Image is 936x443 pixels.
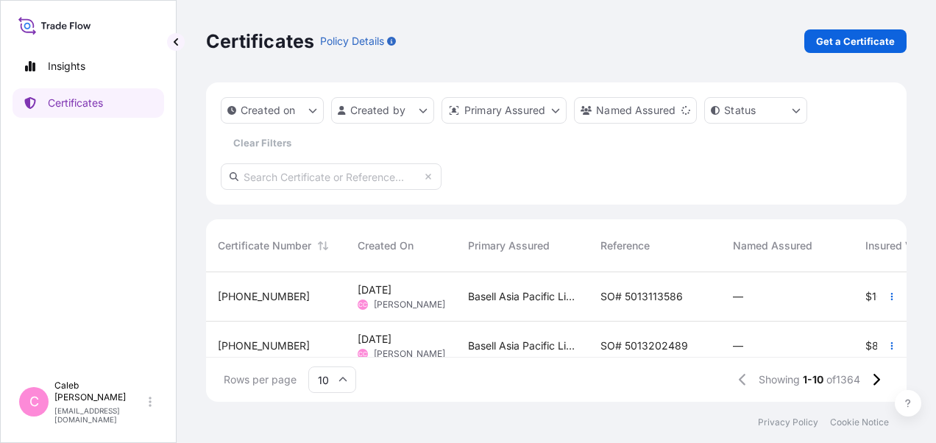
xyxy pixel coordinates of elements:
a: Certificates [13,88,164,118]
span: Certificate Number [218,238,311,253]
p: Insights [48,59,85,74]
p: Get a Certificate [816,34,895,49]
span: SO# 5013113586 [600,289,683,304]
p: Policy Details [320,34,384,49]
p: Certificates [206,29,314,53]
button: cargoOwner Filter options [574,97,697,124]
a: Insights [13,52,164,81]
button: distributor Filter options [442,97,567,124]
span: [PHONE_NUMBER] [218,339,310,353]
p: Primary Assured [464,103,545,118]
span: $ [865,341,872,351]
p: [EMAIL_ADDRESS][DOMAIN_NAME] [54,406,146,424]
p: Clear Filters [233,135,291,150]
span: Reference [600,238,650,253]
span: Created On [358,238,414,253]
span: Named Assured [733,238,812,253]
p: Named Assured [596,103,676,118]
span: 80 [872,341,885,351]
span: SO# 5013202489 [600,339,688,353]
input: Search Certificate or Reference... [221,163,442,190]
span: 106 [872,291,890,302]
span: of 1364 [826,372,860,387]
a: Privacy Policy [758,417,818,428]
button: createdBy Filter options [331,97,434,124]
span: Showing [759,372,800,387]
button: Sort [314,237,332,255]
button: createdOn Filter options [221,97,324,124]
button: certificateStatus Filter options [704,97,807,124]
span: [PHONE_NUMBER] [218,289,310,304]
span: [PERSON_NAME] [374,299,445,311]
span: CC [358,297,367,312]
p: Status [724,103,756,118]
span: Primary Assured [468,238,550,253]
span: Basell Asia Pacific Limited [468,289,577,304]
span: C [29,394,39,409]
p: Certificates [48,96,103,110]
span: Rows per page [224,372,297,387]
span: 1-10 [803,372,823,387]
span: [DATE] [358,283,391,297]
button: Clear Filters [221,131,303,155]
span: — [733,289,743,304]
span: CC [358,347,367,361]
span: $ [865,291,872,302]
span: [DATE] [358,332,391,347]
span: — [733,339,743,353]
span: Basell Asia Pacific Limited [468,339,577,353]
p: Caleb [PERSON_NAME] [54,380,146,403]
span: [PERSON_NAME] [374,348,445,360]
p: Created on [241,103,296,118]
p: Created by [350,103,406,118]
a: Get a Certificate [804,29,907,53]
a: Cookie Notice [830,417,889,428]
span: Insured Value [865,238,932,253]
